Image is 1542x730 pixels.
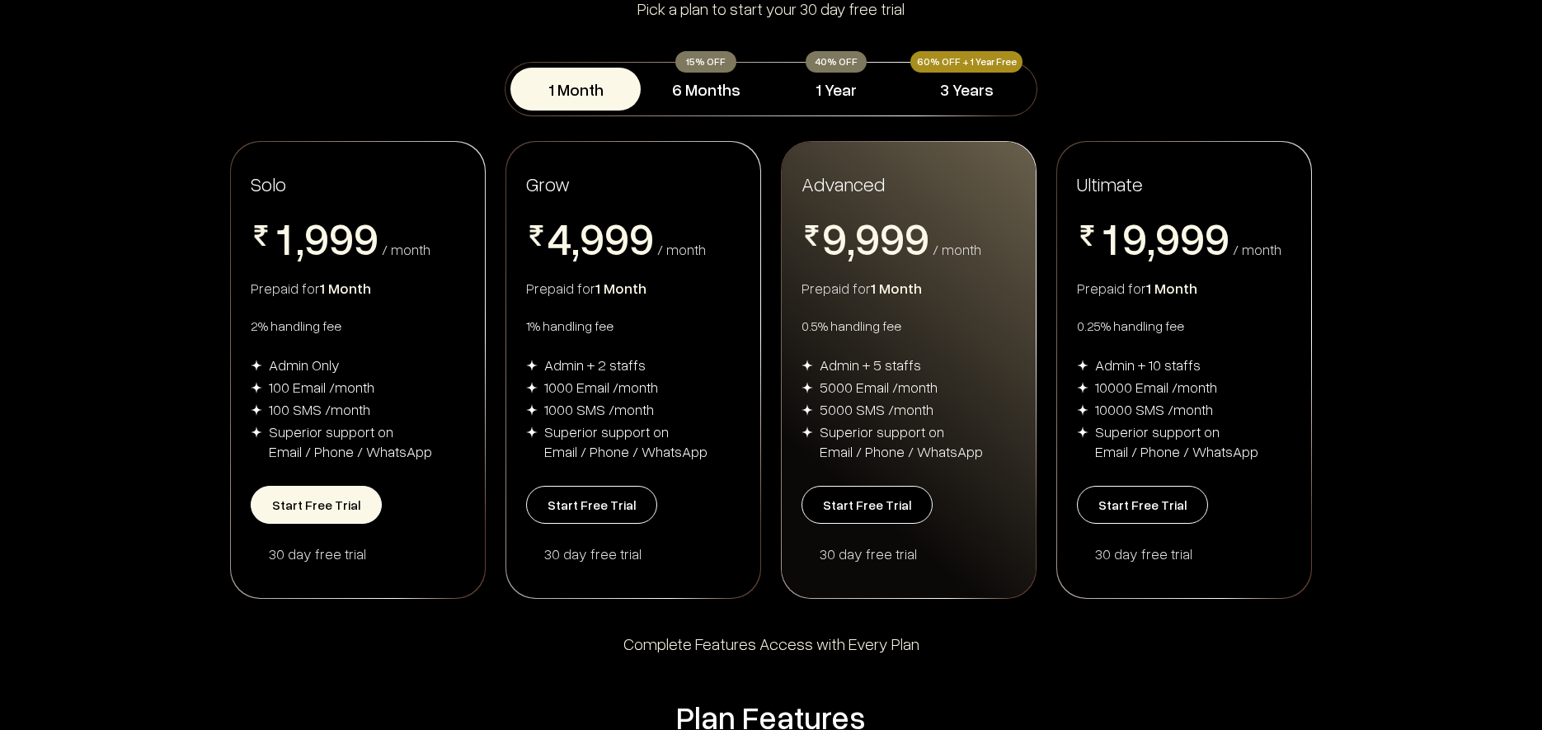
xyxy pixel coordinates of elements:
img: img [1077,426,1088,438]
span: 9 [304,215,329,260]
button: Start Free Trial [251,486,382,524]
div: 30 day free trial [1095,544,1291,563]
span: 9 [1205,215,1229,260]
img: img [1077,382,1088,393]
div: / month [657,242,706,257]
span: 9 [329,215,354,260]
img: img [526,404,538,416]
span: 9 [1155,215,1180,260]
span: Advanced [802,171,885,196]
span: 9 [580,215,604,260]
div: 2% handling fee [251,318,465,335]
span: 2 [271,260,296,304]
div: Prepaid for [251,278,465,298]
span: 9 [1122,215,1147,260]
button: 1 Month [510,68,641,111]
button: Start Free Trial [802,486,933,524]
span: , [571,215,580,265]
div: Superior support on Email / Phone / WhatsApp [820,422,983,461]
div: / month [933,242,981,257]
span: 1 [271,215,296,260]
div: / month [1233,242,1281,257]
img: img [251,360,262,371]
div: 30 day free trial [820,544,1016,563]
button: Start Free Trial [1077,486,1208,524]
img: img [251,382,262,393]
span: , [1147,215,1155,265]
span: 9 [855,215,880,260]
span: , [296,215,304,265]
div: / month [382,242,430,257]
span: 9 [1180,215,1205,260]
div: 10000 SMS /month [1095,399,1213,419]
div: 60% OFF + 1 Year Free [910,51,1023,73]
img: img [526,360,538,371]
span: 9 [880,215,905,260]
div: Prepaid for [1077,278,1291,298]
div: 100 Email /month [269,377,374,397]
div: 5000 SMS /month [820,399,933,419]
img: img [802,404,813,416]
span: 9 [629,215,654,260]
div: 0.5% handling fee [802,318,1016,335]
span: 9 [604,215,629,260]
div: 5000 Email /month [820,377,938,397]
span: 1 Month [595,279,646,297]
img: pricing-rupee [251,225,271,246]
div: 15% OFF [675,51,736,73]
span: 9 [354,215,378,260]
div: Admin + 2 staffs [544,355,646,374]
img: img [802,426,813,438]
img: img [802,360,813,371]
div: Admin + 10 staffs [1095,355,1201,374]
div: 100 SMS /month [269,399,370,419]
img: img [251,426,262,438]
div: 1000 Email /month [544,377,658,397]
img: pricing-rupee [802,225,822,246]
img: img [526,382,538,393]
div: Admin Only [269,355,340,374]
span: 9 [822,215,847,260]
div: 10000 Email /month [1095,377,1217,397]
img: pricing-rupee [1077,225,1098,246]
div: 40% OFF [806,51,867,73]
img: img [526,426,538,438]
img: img [1077,404,1088,416]
span: , [847,215,855,265]
div: 30 day free trial [269,544,465,563]
span: 9 [905,215,929,260]
img: pricing-rupee [526,225,547,246]
div: 30 day free trial [544,544,740,563]
button: 3 Years [901,68,1032,111]
span: Ultimate [1077,171,1143,196]
img: img [1077,360,1088,371]
div: Prepaid for [526,278,740,298]
span: Grow [526,172,570,195]
div: Admin + 5 staffs [820,355,921,374]
span: 5 [547,260,571,304]
img: img [251,404,262,416]
span: 4 [547,215,571,260]
span: 1 Month [1146,279,1197,297]
button: 6 Months [641,68,771,111]
img: img [802,382,813,393]
span: 1 [1098,215,1122,260]
div: 1000 SMS /month [544,399,654,419]
button: 1 Year [771,68,901,111]
div: Superior support on Email / Phone / WhatsApp [269,422,432,461]
button: Start Free Trial [526,486,657,524]
div: 0.25% handling fee [1077,318,1291,335]
span: 2 [1098,260,1122,304]
div: Superior support on Email / Phone / WhatsApp [544,422,708,461]
div: Superior support on Email / Phone / WhatsApp [1095,422,1258,461]
span: 1 Month [871,279,922,297]
div: 1% handling fee [526,318,740,335]
span: Solo [251,172,286,195]
span: 1 Month [320,279,371,297]
div: Prepaid for [802,278,1016,298]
